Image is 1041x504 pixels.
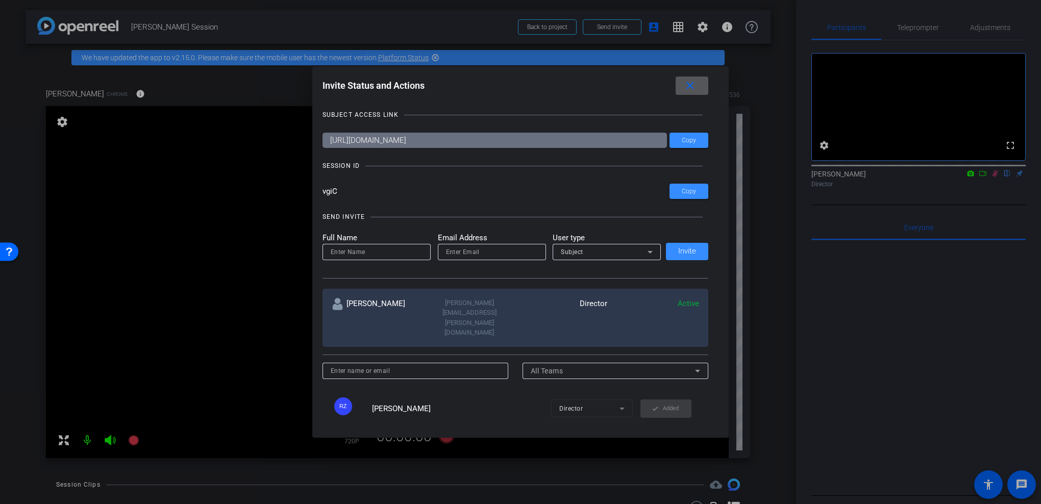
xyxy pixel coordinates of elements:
div: [PERSON_NAME] [332,298,424,338]
span: Copy [682,188,696,195]
button: Copy [670,133,708,148]
input: Enter Name [331,246,423,258]
mat-label: Full Name [323,232,431,244]
span: Subject [561,248,583,256]
button: Copy [670,184,708,199]
div: SEND INVITE [323,212,365,222]
div: Director [515,298,607,338]
mat-label: User type [553,232,661,244]
mat-icon: close [684,80,697,92]
mat-label: Email Address [438,232,546,244]
openreel-title-line: SUBJECT ACCESS LINK [323,110,709,120]
div: Invite Status and Actions [323,77,709,95]
input: Enter Email [446,246,538,258]
span: All Teams [531,367,563,375]
openreel-title-line: SESSION ID [323,161,709,171]
input: Enter name or email [331,365,501,377]
div: RZ [334,397,352,415]
ngx-avatar: Robert Zelin [334,397,369,415]
div: SUBJECT ACCESS LINK [323,110,399,120]
div: [PERSON_NAME][EMAIL_ADDRESS][PERSON_NAME][DOMAIN_NAME] [424,298,515,338]
span: Active [678,299,699,308]
openreel-title-line: SEND INVITE [323,212,709,222]
div: SESSION ID [323,161,360,171]
span: [PERSON_NAME] [372,404,431,413]
span: Copy [682,137,696,144]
